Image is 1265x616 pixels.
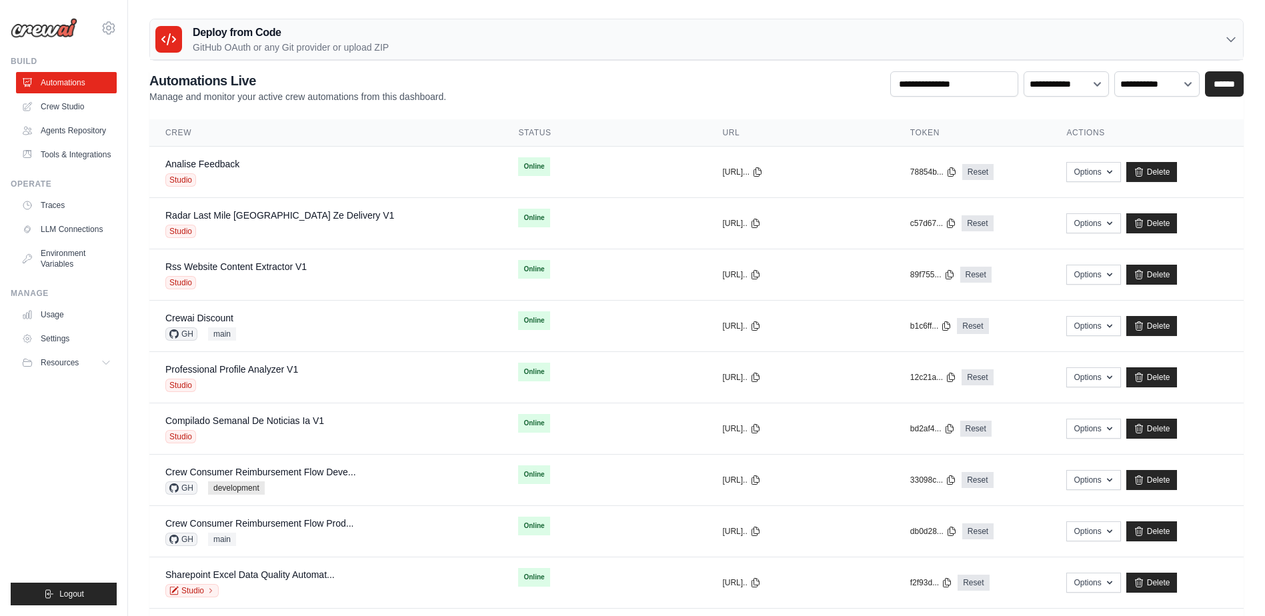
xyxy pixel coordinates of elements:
[1066,470,1120,490] button: Options
[910,577,952,588] button: f2f93d...
[165,415,324,426] a: Compilado Semanal De Noticias Ia V1
[518,311,549,330] span: Online
[165,569,335,580] a: Sharepoint Excel Data Quality Automat...
[518,517,549,535] span: Online
[16,195,117,216] a: Traces
[518,568,549,587] span: Online
[960,421,992,437] a: Reset
[962,369,993,385] a: Reset
[1126,419,1178,439] a: Delete
[165,210,394,221] a: Radar Last Mile [GEOGRAPHIC_DATA] Ze Delivery V1
[1066,162,1120,182] button: Options
[16,352,117,373] button: Resources
[518,157,549,176] span: Online
[165,159,239,169] a: Analise Feedback
[149,90,446,103] p: Manage and monitor your active crew automations from this dashboard.
[165,379,196,392] span: Studio
[910,167,957,177] button: 78854b...
[193,41,389,54] p: GitHub OAuth or any Git provider or upload ZIP
[208,327,236,341] span: main
[165,518,353,529] a: Crew Consumer Reimbursement Flow Prod...
[11,56,117,67] div: Build
[41,357,79,368] span: Resources
[11,18,77,38] img: Logo
[59,589,84,599] span: Logout
[910,475,956,485] button: 33098c...
[16,219,117,240] a: LLM Connections
[149,119,502,147] th: Crew
[1126,573,1178,593] a: Delete
[165,584,219,597] a: Studio
[910,372,956,383] button: 12c21a...
[16,72,117,93] a: Automations
[165,173,196,187] span: Studio
[1066,573,1120,593] button: Options
[1066,316,1120,336] button: Options
[960,267,992,283] a: Reset
[1126,521,1178,541] a: Delete
[518,260,549,279] span: Online
[962,164,994,180] a: Reset
[165,430,196,443] span: Studio
[16,144,117,165] a: Tools & Integrations
[1066,265,1120,285] button: Options
[1126,265,1178,285] a: Delete
[1126,316,1178,336] a: Delete
[518,414,549,433] span: Online
[193,25,389,41] h3: Deploy from Code
[165,481,197,495] span: GH
[518,209,549,227] span: Online
[208,533,236,546] span: main
[1050,119,1244,147] th: Actions
[706,119,894,147] th: URL
[1066,521,1120,541] button: Options
[1126,213,1178,233] a: Delete
[11,583,117,605] button: Logout
[16,96,117,117] a: Crew Studio
[16,328,117,349] a: Settings
[165,276,196,289] span: Studio
[910,321,952,331] button: b1c6ff...
[518,363,549,381] span: Online
[962,472,993,488] a: Reset
[11,288,117,299] div: Manage
[962,215,993,231] a: Reset
[16,120,117,141] a: Agents Repository
[894,119,1051,147] th: Token
[502,119,706,147] th: Status
[1126,367,1178,387] a: Delete
[1066,367,1120,387] button: Options
[1126,470,1178,490] a: Delete
[149,71,446,90] h2: Automations Live
[910,269,955,280] button: 89f755...
[1066,213,1120,233] button: Options
[165,225,196,238] span: Studio
[910,218,956,229] button: c57d67...
[165,313,233,323] a: Crewai Discount
[910,423,955,434] button: bd2af4...
[165,467,356,477] a: Crew Consumer Reimbursement Flow Deve...
[16,243,117,275] a: Environment Variables
[11,179,117,189] div: Operate
[165,261,307,272] a: Rss Website Content Extractor V1
[910,526,957,537] button: db0d28...
[962,523,994,539] a: Reset
[165,327,197,341] span: GH
[518,465,549,484] span: Online
[1126,162,1178,182] a: Delete
[165,364,298,375] a: Professional Profile Analyzer V1
[16,304,117,325] a: Usage
[957,318,988,334] a: Reset
[1066,419,1120,439] button: Options
[208,481,265,495] span: development
[958,575,989,591] a: Reset
[165,533,197,546] span: GH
